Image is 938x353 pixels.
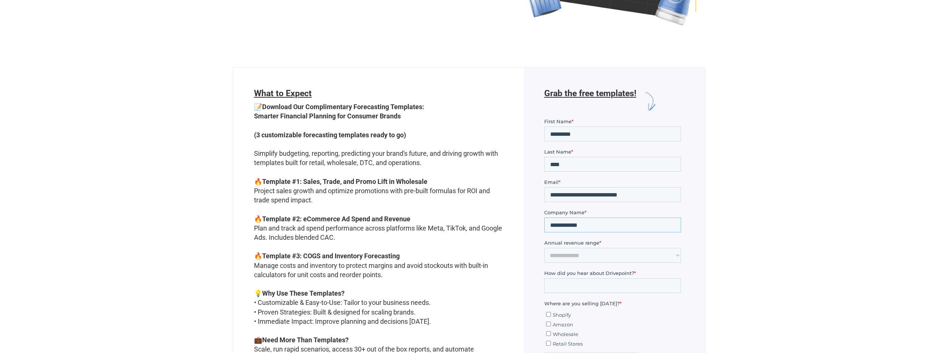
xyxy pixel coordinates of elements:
[254,88,312,98] span: What to Expect
[262,215,410,223] strong: Template #2: eCommerce Ad Spend and Revenue
[544,88,636,114] h6: Grab the free templates!
[254,103,424,120] strong: Download Our Complimentary Forecasting Templates: Smarter Financial Planning for Consumer Brands
[254,131,406,139] strong: (3 customizable forecasting templates ready to go)
[262,289,345,297] strong: Why Use These Templates?
[262,252,400,260] strong: Template #3: COGS and Inventory Forecasting
[262,178,427,185] strong: Template #1: Sales, Trade, and Promo Lift in Wholesale
[636,88,662,114] img: arrow
[262,336,349,344] strong: Need More Than Templates?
